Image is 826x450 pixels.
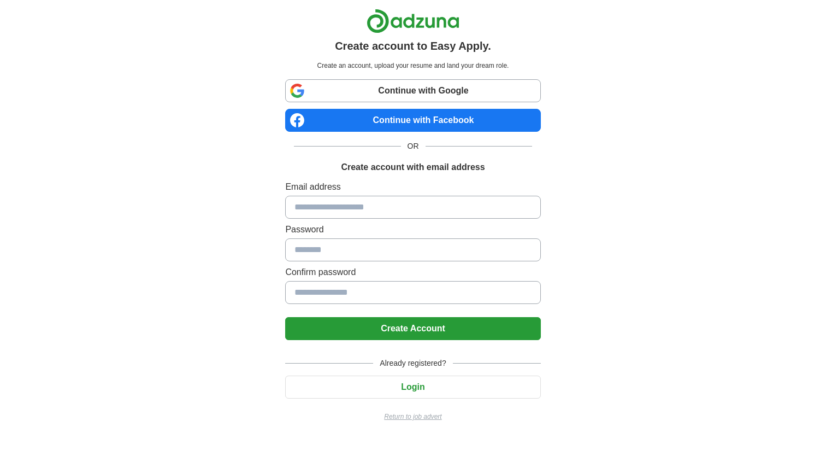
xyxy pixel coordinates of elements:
h1: Create account with email address [341,161,485,174]
a: Continue with Google [285,79,540,102]
button: Login [285,376,540,399]
label: Confirm password [285,266,540,279]
a: Continue with Facebook [285,109,540,132]
span: Already registered? [373,358,452,369]
label: Email address [285,180,540,194]
h1: Create account to Easy Apply. [335,38,491,54]
p: Create an account, upload your resume and land your dream role. [287,61,538,71]
a: Login [285,382,540,391]
span: OR [401,141,426,152]
button: Create Account [285,317,540,340]
img: Adzuna logo [367,9,459,33]
label: Password [285,223,540,236]
a: Return to job advert [285,412,540,422]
